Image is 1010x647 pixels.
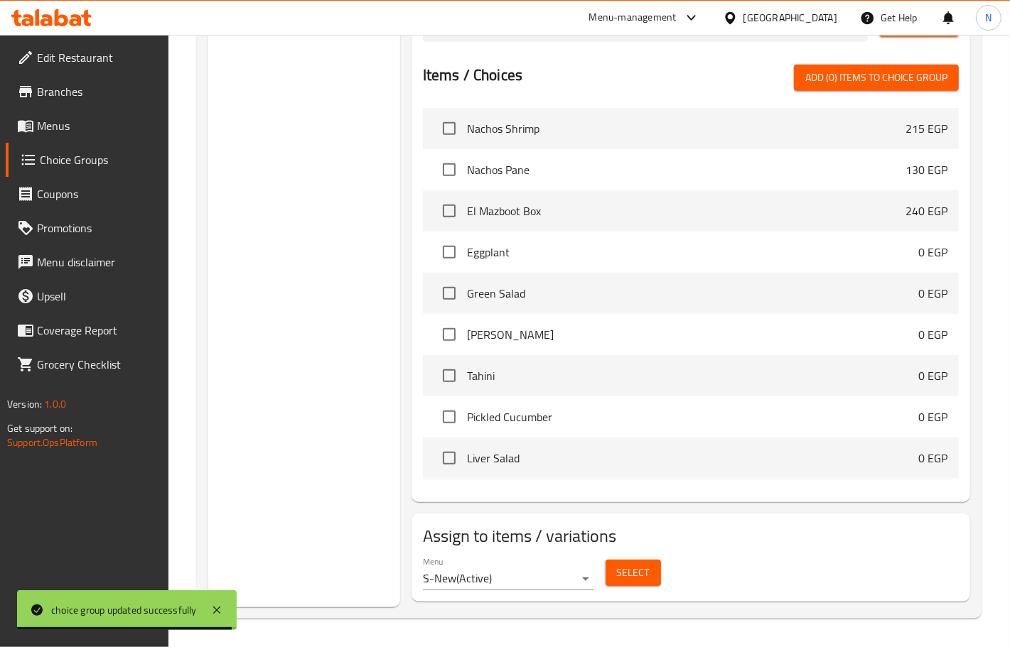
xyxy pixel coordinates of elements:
[434,484,464,514] span: Select choice
[918,326,947,343] p: 0 EGP
[467,285,918,302] span: Green Salad
[6,279,168,313] a: Upsell
[434,196,464,226] span: Select choice
[467,161,906,178] span: Nachos Pane
[40,151,157,168] span: Choice Groups
[434,237,464,267] span: Select choice
[423,525,959,548] h2: Assign to items / variations
[37,219,157,236] span: Promotions
[434,361,464,391] span: Select choice
[37,254,157,271] span: Menu disclaimer
[6,347,168,381] a: Grocery Checklist
[918,408,947,425] p: 0 EGP
[6,109,168,143] a: Menus
[434,155,464,185] span: Select choice
[7,419,72,437] span: Get support on:
[37,356,157,373] span: Grocery Checklist
[37,288,157,305] span: Upsell
[6,177,168,211] a: Coupons
[51,602,197,618] div: choice group updated successfully
[6,143,168,177] a: Choice Groups
[6,245,168,279] a: Menu disclaimer
[918,367,947,384] p: 0 EGP
[467,408,918,425] span: Pickled Cucumber
[423,65,522,86] h2: Items / Choices
[918,244,947,261] p: 0 EGP
[743,10,837,26] div: [GEOGRAPHIC_DATA]
[6,211,168,245] a: Promotions
[6,40,168,75] a: Edit Restaurant
[6,313,168,347] a: Coverage Report
[918,450,947,467] p: 0 EGP
[7,433,97,452] a: Support.OpsPlatform
[617,564,650,582] span: Select
[7,395,42,413] span: Version:
[606,560,661,586] button: Select
[467,120,906,137] span: Nachos Shrimp
[423,567,594,590] div: S-New(Active)
[906,120,947,137] p: 215 EGP
[37,117,157,134] span: Menus
[467,326,918,343] span: [PERSON_NAME]
[37,185,157,202] span: Coupons
[906,202,947,219] p: 240 EGP
[37,49,157,66] span: Edit Restaurant
[44,395,66,413] span: 1.0.0
[906,161,947,178] p: 130 EGP
[434,402,464,432] span: Select choice
[434,443,464,473] span: Select choice
[423,557,444,565] label: Menu
[434,320,464,349] span: Select choice
[467,202,906,219] span: El Mazboot Box
[794,65,959,91] button: Add (0) items to choice group
[467,450,918,467] span: Liver Salad
[37,322,157,339] span: Coverage Report
[37,83,157,100] span: Branches
[589,9,677,26] div: Menu-management
[918,285,947,302] p: 0 EGP
[467,244,918,261] span: Eggplant
[434,114,464,143] span: Select choice
[434,278,464,308] span: Select choice
[805,69,947,87] span: Add (0) items to choice group
[985,10,992,26] span: N
[6,75,168,109] a: Branches
[467,367,918,384] span: Tahini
